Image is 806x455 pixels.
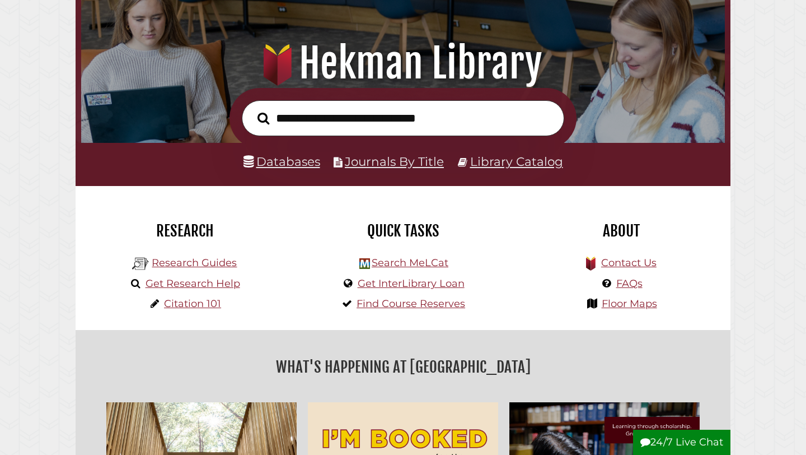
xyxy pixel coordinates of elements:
[84,354,722,380] h2: What's Happening at [GEOGRAPHIC_DATA]
[302,221,504,240] h2: Quick Tasks
[132,256,149,272] img: Hekman Library Logo
[243,154,320,169] a: Databases
[521,221,722,240] h2: About
[93,39,713,88] h1: Hekman Library
[372,257,448,269] a: Search MeLCat
[616,277,643,290] a: FAQs
[252,109,275,128] button: Search
[601,257,657,269] a: Contact Us
[345,154,444,169] a: Journals By Title
[257,112,269,124] i: Search
[470,154,563,169] a: Library Catalog
[146,277,240,290] a: Get Research Help
[84,221,285,240] h2: Research
[152,257,237,269] a: Research Guides
[359,258,370,269] img: Hekman Library Logo
[358,277,465,290] a: Get InterLibrary Loan
[602,298,657,310] a: Floor Maps
[164,298,221,310] a: Citation 101
[357,298,465,310] a: Find Course Reserves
